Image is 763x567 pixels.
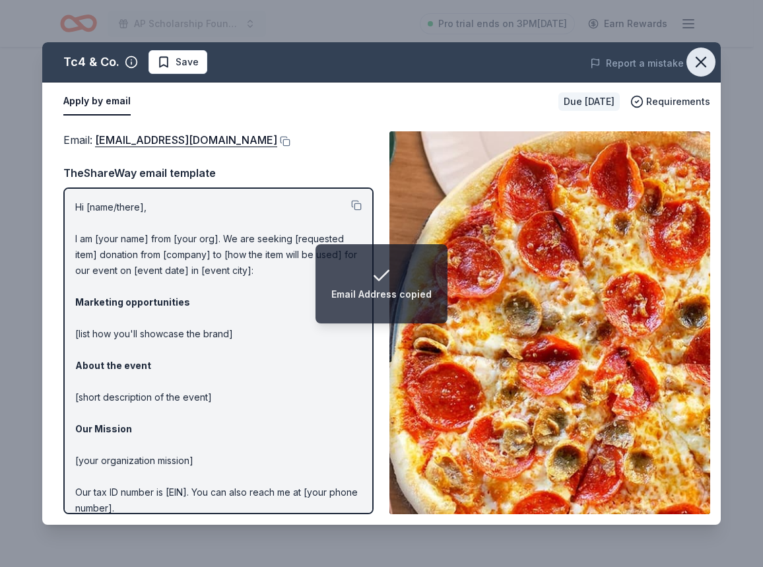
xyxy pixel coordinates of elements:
div: Tc4 & Co. [63,51,119,73]
div: Email Address copied [331,286,432,302]
button: Requirements [630,94,710,110]
button: Report a mistake [590,55,684,71]
button: Apply by email [63,88,131,116]
div: Due [DATE] [558,92,620,111]
span: Requirements [646,94,710,110]
strong: Our Mission [75,423,132,434]
p: Hi [name/there], I am [your name] from [your org]. We are seeking [requested item] donation from ... [75,199,362,564]
strong: About the event [75,360,151,371]
img: Image for Tc4 & Co. [389,131,710,514]
a: [EMAIL_ADDRESS][DOMAIN_NAME] [95,131,277,149]
strong: Marketing opportunities [75,296,190,308]
button: Save [149,50,207,74]
div: TheShareWay email template [63,164,374,182]
span: Save [176,54,199,70]
span: Email : [63,133,277,147]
